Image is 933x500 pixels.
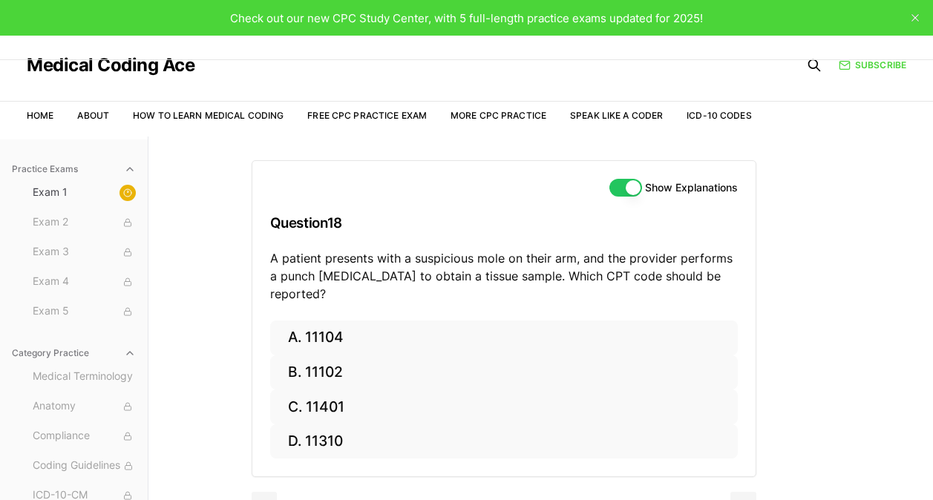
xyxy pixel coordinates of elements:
[27,56,194,74] a: Medical Coding Ace
[27,211,142,234] button: Exam 2
[33,428,136,444] span: Compliance
[33,398,136,415] span: Anatomy
[27,395,142,418] button: Anatomy
[33,303,136,320] span: Exam 5
[33,458,136,474] span: Coding Guidelines
[77,110,109,121] a: About
[27,300,142,323] button: Exam 5
[687,110,751,121] a: ICD-10 Codes
[27,365,142,389] button: Medical Terminology
[270,201,738,245] h3: Question 18
[33,369,136,385] span: Medical Terminology
[133,110,284,121] a: How to Learn Medical Coding
[27,270,142,294] button: Exam 4
[27,110,53,121] a: Home
[270,320,738,355] button: A. 11104
[270,249,738,303] p: A patient presents with a suspicious mole on their arm, and the provider performs a punch [MEDICA...
[570,110,663,121] a: Speak Like a Coder
[27,181,142,205] button: Exam 1
[270,355,738,390] button: B. 11102
[307,110,427,121] a: Free CPC Practice Exam
[270,389,738,424] button: C. 11401
[6,157,142,181] button: Practice Exams
[33,214,136,231] span: Exam 2
[27,240,142,264] button: Exam 3
[33,244,136,260] span: Exam 3
[839,59,906,72] a: Subscribe
[645,182,738,193] label: Show Explanations
[27,454,142,478] button: Coding Guidelines
[33,185,136,201] span: Exam 1
[33,274,136,290] span: Exam 4
[451,110,546,121] a: More CPC Practice
[903,6,927,30] button: close
[230,11,703,25] span: Check out our new CPC Study Center, with 5 full-length practice exams updated for 2025!
[27,424,142,448] button: Compliance
[270,424,738,459] button: D. 11310
[6,341,142,365] button: Category Practice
